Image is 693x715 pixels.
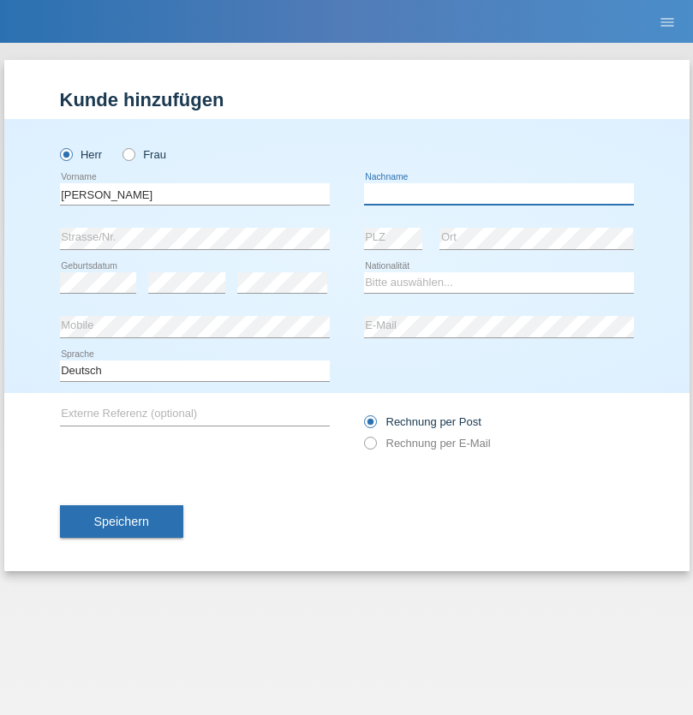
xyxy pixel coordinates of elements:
label: Herr [60,148,103,161]
i: menu [659,14,676,31]
label: Frau [122,148,166,161]
input: Rechnung per E-Mail [364,437,375,458]
label: Rechnung per Post [364,415,481,428]
input: Rechnung per Post [364,415,375,437]
h1: Kunde hinzufügen [60,89,634,110]
input: Herr [60,148,71,159]
span: Speichern [94,515,149,528]
a: menu [650,16,684,27]
label: Rechnung per E-Mail [364,437,491,450]
button: Speichern [60,505,183,538]
input: Frau [122,148,134,159]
